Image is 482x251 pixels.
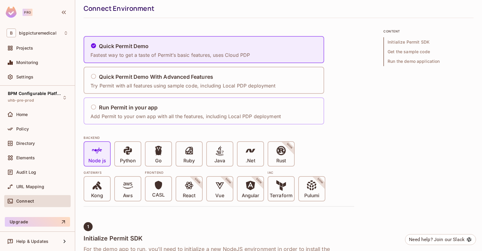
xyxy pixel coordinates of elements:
p: Rust [276,158,286,164]
p: Try Permit with all features using sample code, including Local PDP deployment [91,82,275,89]
span: Directory [16,141,35,146]
div: Connect Environment [84,4,471,13]
span: Initialize Permit SDK [383,37,474,47]
span: Audit Log [16,170,36,175]
p: Pulumi [304,193,319,199]
span: Monitoring [16,60,38,65]
span: SOON [247,169,271,193]
span: Projects [16,46,33,51]
span: Settings [16,75,33,79]
button: Upgrade [5,217,70,227]
span: SOON [309,169,332,193]
span: Help & Updates [16,239,48,244]
p: Ruby [183,158,195,164]
img: SReyMgAAAABJRU5ErkJggg== [6,7,17,18]
p: React [183,193,195,199]
div: IAC [268,170,325,175]
p: Add Permit to your own app with all the features, including Local PDP deployment [91,113,281,120]
span: Elements [16,155,35,160]
div: Pro [23,9,32,16]
p: Python [120,158,136,164]
p: Fastest way to get a taste of Permit’s basic features, uses Cloud PDP [91,52,250,58]
div: Need help? Join our Slack [409,236,465,243]
p: Kong [91,193,103,199]
p: Java [214,158,225,164]
h5: Quick Permit Demo With Advanced Features [99,74,213,80]
span: Get the sample code [383,47,474,57]
span: SOON [186,169,209,193]
span: SOON [278,134,301,158]
p: CASL [152,192,165,198]
h5: Run Permit in your app [99,105,158,111]
span: Workspace: bigpicturemedical [19,31,57,35]
span: B [7,29,16,37]
div: Gateways [84,170,141,175]
p: Go [155,158,162,164]
p: .Net [246,158,255,164]
h4: Initialize Permit SDK [84,235,354,242]
div: BACKEND [84,135,354,140]
h5: Quick Permit Demo [99,43,149,49]
p: Angular [242,193,259,199]
span: uhb-pre-prod [8,98,34,103]
span: URL Mapping [16,184,44,189]
p: Node js [88,158,106,164]
span: Run the demo application [383,57,474,66]
span: Home [16,112,28,117]
span: SOON [216,169,240,193]
p: Vue [215,193,224,199]
p: Terraform [270,193,293,199]
span: Connect [16,199,34,204]
span: 1 [87,224,89,229]
span: BPM Configurable Platform [8,91,62,96]
span: Policy [16,127,29,131]
div: Frontend [145,170,264,175]
p: content [383,29,474,34]
p: Aws [123,193,132,199]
